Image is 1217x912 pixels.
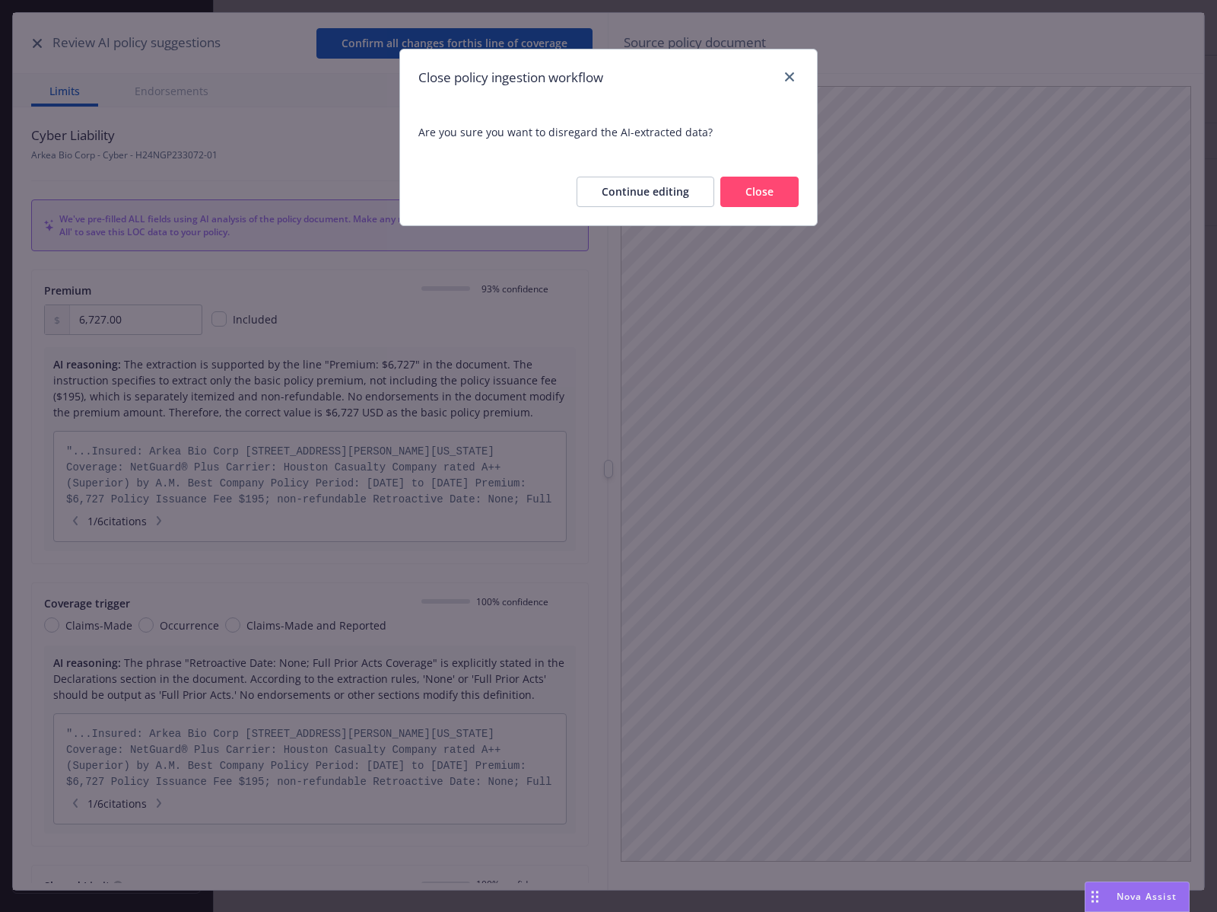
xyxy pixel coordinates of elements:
span: Are you sure you want to disregard the AI-extracted data? [418,124,799,140]
button: Close [720,177,799,207]
a: close [780,68,799,86]
span: Nova Assist [1117,890,1177,903]
button: Continue editing [577,177,714,207]
div: Drag to move [1085,882,1104,911]
h1: Close policy ingestion workflow [418,68,603,88]
button: Nova Assist [1085,882,1190,912]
